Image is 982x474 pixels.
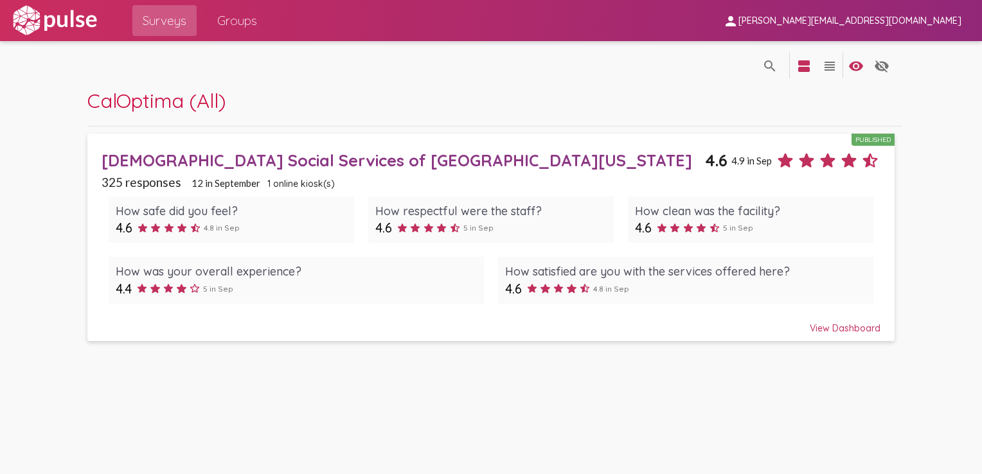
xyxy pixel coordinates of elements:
[203,284,233,294] span: 5 in Sep
[132,5,197,36] a: Surveys
[87,134,895,341] a: [DEMOGRAPHIC_DATA] Social Services of [GEOGRAPHIC_DATA][US_STATE]Published4.64.9 in Sep325 respon...
[217,9,257,32] span: Groups
[116,204,348,218] div: How safe did you feel?
[762,58,778,74] mat-icon: language
[791,53,817,78] button: language
[822,58,837,74] mat-icon: language
[713,8,972,32] button: [PERSON_NAME][EMAIL_ADDRESS][DOMAIN_NAME]
[723,13,738,29] mat-icon: person
[505,281,522,297] span: 4.6
[207,5,267,36] a: Groups
[204,223,240,233] span: 4.8 in Sep
[738,15,961,27] span: [PERSON_NAME][EMAIL_ADDRESS][DOMAIN_NAME]
[843,53,869,78] button: language
[505,264,867,279] div: How satisfied are you with the services offered here?
[102,150,706,170] div: [DEMOGRAPHIC_DATA] Social Services of [GEOGRAPHIC_DATA][US_STATE]
[874,58,889,74] mat-icon: language
[869,53,895,78] button: language
[116,220,132,236] span: 4.6
[848,58,864,74] mat-icon: language
[192,177,260,189] span: 12 in September
[796,58,812,74] mat-icon: language
[102,311,881,334] div: View Dashboard
[635,204,867,218] div: How clean was the facility?
[116,281,132,297] span: 4.4
[852,134,895,146] div: Published
[87,88,226,113] span: CalOptima (All)
[375,220,392,236] span: 4.6
[143,9,186,32] span: Surveys
[116,264,478,279] div: How was your overall experience?
[723,223,753,233] span: 5 in Sep
[593,284,629,294] span: 4.8 in Sep
[375,204,607,218] div: How respectful were the staff?
[817,53,843,78] button: language
[463,223,494,233] span: 5 in Sep
[635,220,652,236] span: 4.6
[757,53,783,78] button: language
[731,155,772,166] span: 4.9 in Sep
[10,4,99,37] img: white-logo.svg
[705,150,728,170] span: 4.6
[267,178,335,189] span: 1 online kiosk(s)
[102,175,181,189] span: 325 responses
